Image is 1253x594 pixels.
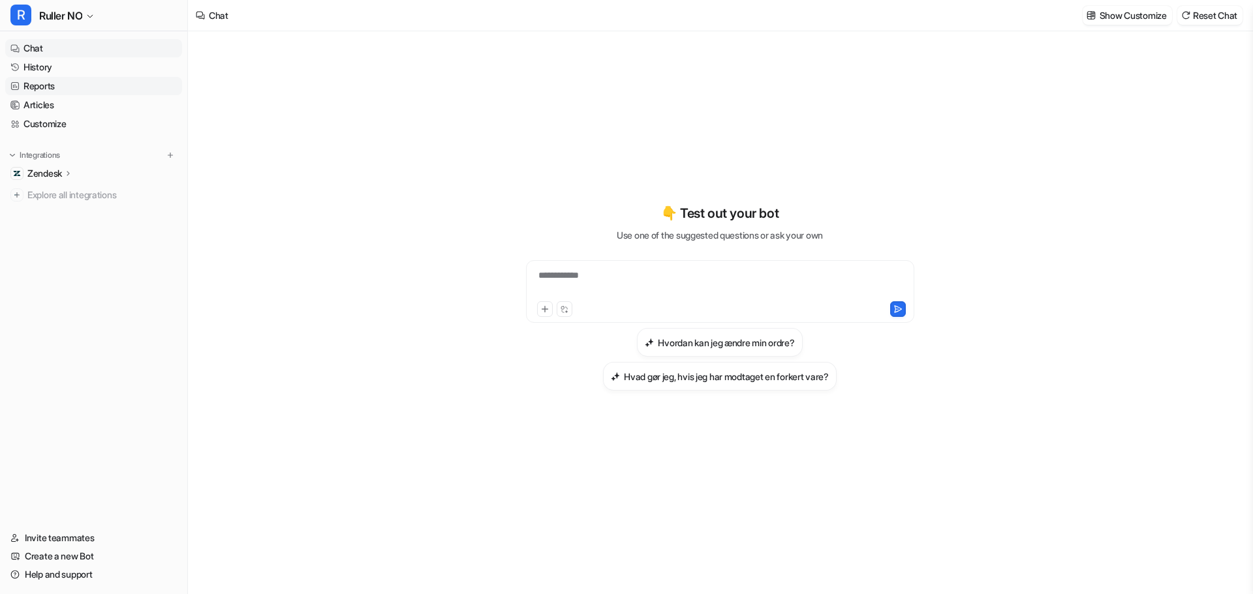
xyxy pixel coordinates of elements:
img: reset [1181,10,1190,20]
p: 👇 Test out your bot [661,203,779,223]
a: History [5,58,182,76]
a: Articles [5,96,182,114]
p: Zendesk [27,167,62,180]
img: explore all integrations [10,188,23,201]
h3: Hvordan kan jeg ændre min ordre? [658,336,794,349]
img: customize [1087,10,1096,20]
a: Chat [5,39,182,57]
span: Explore all integrations [27,185,177,205]
p: Use one of the suggested questions or ask your own [617,228,823,242]
a: Invite teammates [5,529,182,547]
p: Show Customize [1100,8,1167,22]
a: Help and support [5,565,182,584]
img: menu_add.svg [166,151,175,160]
button: Hvad gør jeg, hvis jeg har modtaget en forkert vare?Hvad gør jeg, hvis jeg har modtaget en forker... [603,362,836,391]
div: Chat [209,8,228,22]
span: Ruller NO [39,7,82,25]
img: expand menu [8,151,17,160]
button: Hvordan kan jeg ændre min ordre?Hvordan kan jeg ændre min ordre? [637,328,802,357]
button: Integrations [5,149,64,162]
button: Show Customize [1083,6,1172,25]
a: Customize [5,115,182,133]
a: Create a new Bot [5,547,182,565]
img: Zendesk [13,170,21,177]
span: R [10,5,31,25]
h3: Hvad gør jeg, hvis jeg har modtaget en forkert vare? [624,370,828,383]
p: Integrations [20,150,60,160]
a: Reports [5,77,182,95]
button: Reset Chat [1177,6,1243,25]
img: Hvad gør jeg, hvis jeg har modtaget en forkert vare? [611,372,620,381]
a: Explore all integrations [5,186,182,204]
img: Hvordan kan jeg ændre min ordre? [645,338,654,348]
